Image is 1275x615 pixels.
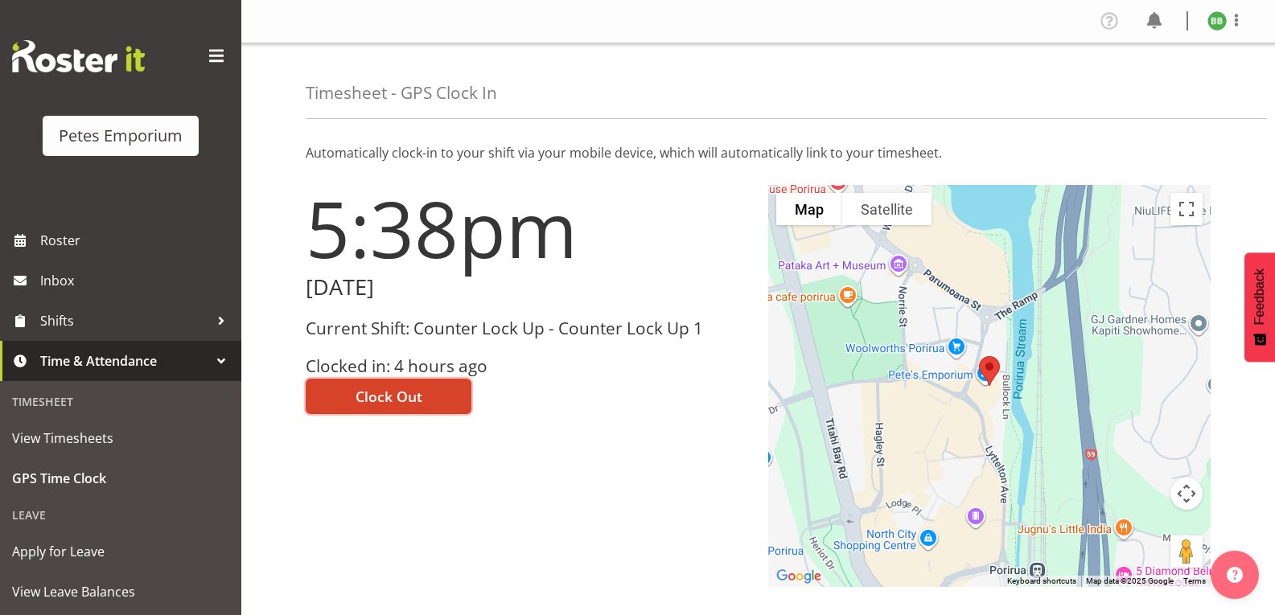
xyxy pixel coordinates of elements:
button: Drag Pegman onto the map to open Street View [1170,535,1203,568]
h3: Clocked in: 4 hours ago [306,357,749,375]
span: Shifts [40,309,209,333]
h3: Current Shift: Counter Lock Up - Counter Lock Up 1 [306,319,749,338]
img: Google [772,566,825,587]
span: Roster [40,228,233,252]
button: Map camera controls [1170,478,1203,510]
a: Terms (opens in new tab) [1183,576,1206,585]
a: View Timesheets [4,418,237,458]
a: Apply for Leave [4,531,237,572]
span: Time & Attendance [40,349,209,373]
button: Clock Out [306,379,471,414]
img: help-xxl-2.png [1227,567,1243,583]
img: Rosterit website logo [12,40,145,72]
a: GPS Time Clock [4,458,237,498]
h4: Timesheet - GPS Clock In [306,84,497,102]
button: Show satellite imagery [842,193,932,225]
div: Leave [4,498,237,531]
a: View Leave Balances [4,572,237,612]
span: GPS Time Clock [12,466,229,490]
span: View Timesheets [12,426,229,450]
span: Apply for Leave [12,539,229,564]
span: Clock Out [356,386,422,407]
span: Feedback [1252,269,1267,325]
h2: [DATE] [306,275,749,300]
button: Show street map [776,193,842,225]
h1: 5:38pm [306,185,749,272]
button: Toggle fullscreen view [1170,193,1203,225]
img: beena-bist9974.jpg [1207,11,1227,31]
button: Keyboard shortcuts [1007,576,1076,587]
a: Open this area in Google Maps (opens a new window) [772,566,825,587]
button: Feedback - Show survey [1244,252,1275,362]
p: Automatically clock-in to your shift via your mobile device, which will automatically link to you... [306,143,1211,162]
div: Timesheet [4,385,237,418]
span: Inbox [40,269,233,293]
span: Map data ©2025 Google [1086,576,1174,585]
span: View Leave Balances [12,580,229,604]
div: Petes Emporium [59,124,183,148]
